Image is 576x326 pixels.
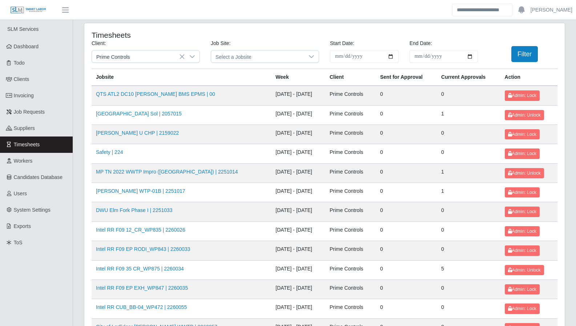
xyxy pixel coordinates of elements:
button: Admin: Lock [505,207,540,217]
td: Prime Controls [325,144,376,163]
th: Client [325,69,376,86]
span: Exports [14,223,31,229]
span: Admin: Lock [508,306,536,311]
span: Workers [14,158,33,164]
input: Search [452,4,512,16]
a: Intel RR F09 12_CR_WP835 | 2260026 [96,227,185,233]
a: QTS ATL2 DC10 [PERSON_NAME] BMS EPMS | 00 [96,91,215,97]
td: [DATE] - [DATE] [271,144,325,163]
th: Current Approvals [437,69,500,86]
a: Safety | 224 [96,149,123,155]
span: Admin: Lock [508,151,536,156]
span: Clients [14,76,29,82]
td: [DATE] - [DATE] [271,125,325,144]
td: [DATE] - [DATE] [271,86,325,105]
h4: Timesheets [92,30,279,40]
button: Filter [511,46,538,62]
td: Prime Controls [325,86,376,105]
span: Job Requests [14,109,45,115]
button: Admin: Lock [505,187,540,197]
span: ToS [14,240,23,245]
td: Prime Controls [325,202,376,221]
td: 0 [376,163,437,183]
span: Admin: Lock [508,190,536,195]
td: 0 [376,260,437,280]
td: 0 [437,125,500,144]
button: Admin: Unlock [505,110,544,120]
th: Action [500,69,557,86]
td: 5 [437,260,500,280]
td: 0 [437,280,500,299]
td: [DATE] - [DATE] [271,241,325,260]
td: 0 [376,221,437,241]
td: [DATE] - [DATE] [271,183,325,202]
span: Admin: Lock [508,93,536,98]
td: 1 [437,163,500,183]
th: Jobsite [92,69,271,86]
a: [PERSON_NAME] [531,6,572,14]
td: Prime Controls [325,280,376,299]
td: [DATE] - [DATE] [271,299,325,318]
label: Job Site: [211,40,230,47]
td: [DATE] - [DATE] [271,105,325,125]
label: Client: [92,40,106,47]
th: Sent for Approval [376,69,437,86]
td: 0 [437,299,500,318]
td: 0 [376,144,437,163]
span: Todo [14,60,25,66]
th: Week [271,69,325,86]
a: Intel RR F09 EP EXH_WP847 | 2260035 [96,285,188,291]
td: [DATE] - [DATE] [271,221,325,241]
td: 0 [376,125,437,144]
span: Admin: Lock [508,229,536,234]
a: DWU Elm Fork Phase I | 2251033 [96,207,173,213]
td: 1 [437,105,500,125]
span: Timesheets [14,142,40,147]
span: Candidates Database [14,174,63,180]
td: Prime Controls [325,299,376,318]
span: Admin: Unlock [508,171,541,176]
button: Admin: Lock [505,148,540,159]
span: Admin: Lock [508,132,536,137]
td: 0 [376,299,437,318]
span: System Settings [14,207,51,213]
span: Prime Controls [92,50,185,62]
td: Prime Controls [325,183,376,202]
label: Start Date: [330,40,354,47]
span: Suppliers [14,125,35,131]
button: Admin: Unlock [505,168,544,178]
a: [PERSON_NAME] U CHP | 2159022 [96,130,179,136]
span: Invoicing [14,93,34,98]
td: 0 [437,86,500,105]
button: Admin: Lock [505,284,540,294]
td: 0 [376,86,437,105]
a: Intel RR F09 35 CR_WP875 | 2260034 [96,266,184,272]
td: [DATE] - [DATE] [271,280,325,299]
td: 0 [376,105,437,125]
span: Admin: Lock [508,209,536,214]
td: [DATE] - [DATE] [271,202,325,221]
span: Dashboard [14,44,39,49]
a: [GEOGRAPHIC_DATA] Sol | 2057015 [96,111,182,117]
td: [DATE] - [DATE] [271,163,325,183]
button: Admin: Lock [505,90,540,101]
td: 1 [437,183,500,202]
button: Admin: Lock [505,245,540,256]
td: 0 [437,202,500,221]
a: [PERSON_NAME] WTP-01B | 2251017 [96,188,185,194]
span: Users [14,191,27,196]
td: Prime Controls [325,105,376,125]
td: Prime Controls [325,163,376,183]
span: SLM Services [7,26,39,32]
td: Prime Controls [325,125,376,144]
td: 0 [437,221,500,241]
td: [DATE] - [DATE] [271,260,325,280]
td: 0 [437,241,500,260]
button: Admin: Lock [505,129,540,139]
td: 0 [437,144,500,163]
span: Select a Jobsite [211,50,304,62]
td: 0 [376,241,437,260]
a: MP TN 2022 WWTP Impro ([GEOGRAPHIC_DATA]) | 2251014 [96,169,238,175]
button: Admin: Lock [505,303,540,314]
span: Admin: Lock [508,248,536,253]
